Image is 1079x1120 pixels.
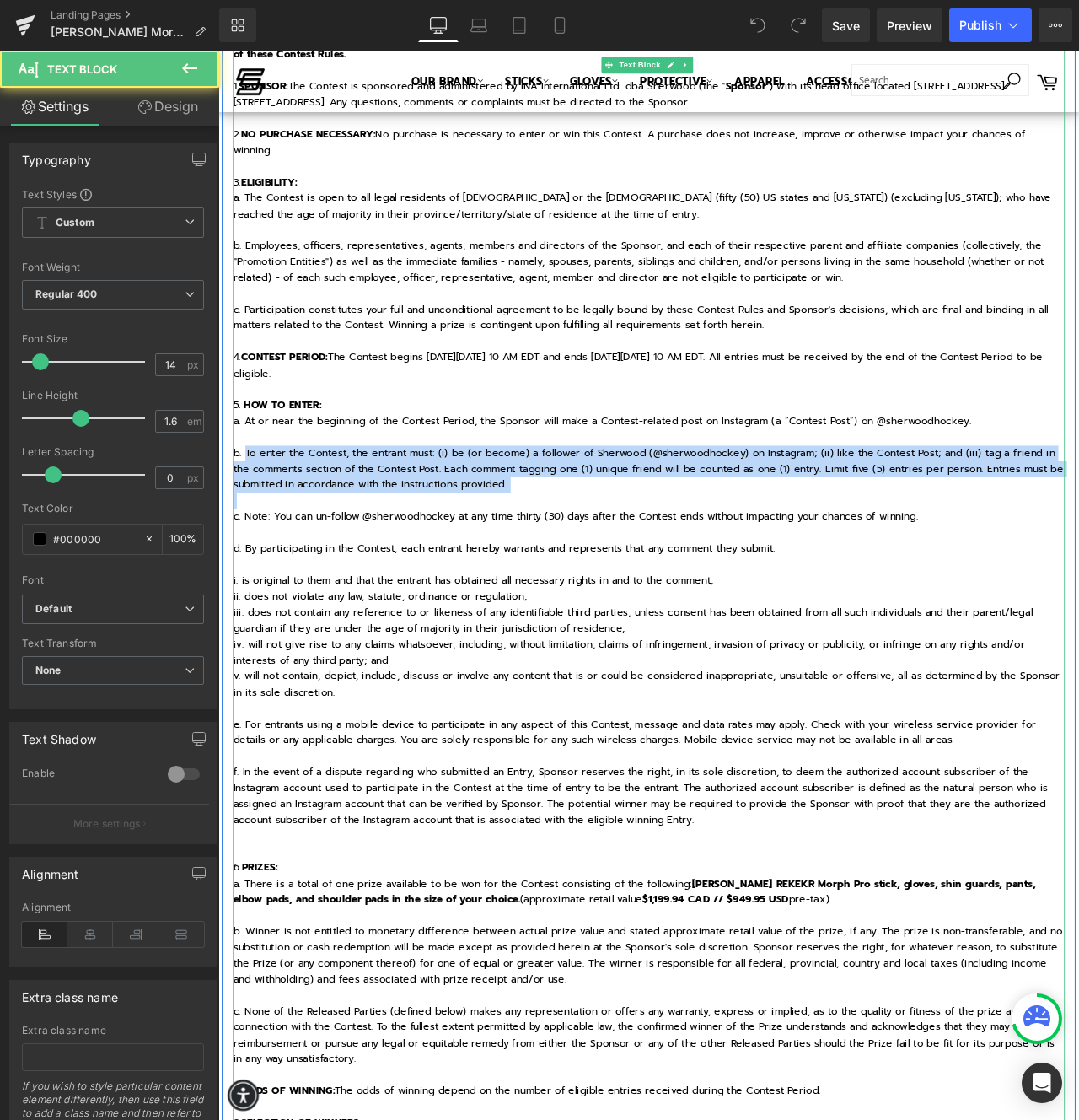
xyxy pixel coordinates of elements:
[959,19,1001,32] span: Publish
[27,90,186,108] strong: NO PURCHASE NECESSARY:
[18,90,956,127] span: No purchase is necessary to enter or win this Contest. A purchase does not increase, improve or o...
[56,216,94,230] b: Custom
[18,1035,1003,1111] p: b. Winner is not entitled to monetary difference between actual prize value and stated approximat...
[35,664,62,676] b: None
[219,8,256,42] a: New Library
[18,638,1003,656] p: ii. does not violate any law, statute, ordinance or regulation;
[22,574,204,586] div: Font
[1039,8,1072,42] button: More
[18,222,979,277] span: b. Employees, officers, representatives, agents, members and directors of the Sponsor, and each o...
[47,62,117,76] span: Text Block
[51,25,187,39] span: [PERSON_NAME] Morph Contest - EN
[502,997,676,1015] strong: $1,199.94 CAD // $949.95 USD
[22,261,204,273] div: Font Weight
[18,33,931,69] span: ") with its head office located [STREET_ADDRESS] [STREET_ADDRESS]. Any questions, comments or com...
[22,981,118,1004] div: Extra class name
[22,503,204,514] div: Text Color
[18,430,893,448] span: a. At or near the beginning of the Contest Period, the Sponsor will make a Contest-related post o...
[187,359,201,370] span: px
[24,411,122,428] strong: . HOW TO ENTER:
[18,732,1003,770] p: v. will not contain, depict, include, discuss or involve any content that is or could be consider...
[73,816,141,832] p: More settings
[877,8,942,42] a: Preview
[949,8,1032,42] button: Publish
[22,1025,204,1037] div: Extra class name
[18,33,24,51] span: 1.
[887,17,932,35] span: Preview
[18,581,1003,600] p: d. By participating in the Contest, each entrant hereby warrants and represents that any comment ...
[18,411,1003,429] p: 5
[18,695,1003,733] p: iv. will not give rise to any claims whatsoever, including, without limitation, claims of infring...
[1022,1063,1062,1103] div: Open Intercom Messenger
[24,33,83,51] strong: SPONSOR:
[51,8,219,22] a: Landing Pages
[18,619,1003,638] p: i. is original to them and that the entrant has obtained all necessary rights in and to the comment;
[499,8,539,42] a: Tablet
[18,354,1003,392] p: 4. The Contest begins [DATE][DATE] 10 AM EDT and ends [DATE][DATE] 10 AM EDT. All entries must be...
[22,638,204,649] div: Text Transform
[545,7,562,27] a: Expand / Collapse
[22,858,79,881] div: Alignment
[18,657,1003,695] p: iii. does not contain any reference to or likeness of any identifiable third parties, unless cons...
[10,804,209,843] button: More settings
[18,90,27,108] span: 2.
[18,959,1003,977] p: 6.
[741,8,775,42] button: Undo
[22,446,204,458] div: Letter Spacing
[18,468,1003,525] p: b. To enter the Contest, the entrant must: (i) be (or become) a follower of Sherwood (@sherwoodho...
[35,288,98,300] b: Regular 400
[187,416,201,427] span: em
[418,8,459,42] a: Desktop
[22,187,204,201] div: Text Styles
[22,767,151,784] div: Enable
[18,846,1003,922] p: f. In the event of a dispute regarding who submitted an Entry, Sponsor reserves the right, in its...
[18,789,1003,827] p: e. For entrants using a mobile device to participate in any aspect of this Contest, message and d...
[832,17,860,35] span: Save
[83,33,601,51] span: The Contest is sponsored and administered by INA International Ltd. dba Sherwood (the "
[18,165,987,202] span: a. The Contest is open to all legal residents of [DEMOGRAPHIC_DATA] or the [DEMOGRAPHIC_DATA] (fi...
[459,8,499,42] a: Laptop
[22,333,204,345] div: Font Size
[22,723,96,746] div: Text Shadow
[539,8,580,42] a: Mobile
[471,7,527,27] span: Text Block
[163,525,203,554] div: %
[27,354,130,372] strong: CONTEST PERIOD:
[113,88,223,126] a: Design
[781,8,815,42] button: Redo
[18,543,1003,562] p: c. Note: You can un-follow @sherwoodhockey at any time thirty (30) days after the Contest ends wi...
[27,147,94,164] strong: ELIGIBILITY:
[35,602,72,617] i: Default
[22,390,204,401] div: Line Height
[18,147,27,164] span: 3.
[53,530,136,548] input: Color
[22,143,91,167] div: Typography
[18,978,1003,1016] p: a. There is a total of one prize available to be won for the Contest consisting of the following:...
[601,33,649,51] strong: Sponsor
[28,959,70,977] strong: PRIZES:
[22,902,204,913] div: Alignment
[187,472,201,483] span: px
